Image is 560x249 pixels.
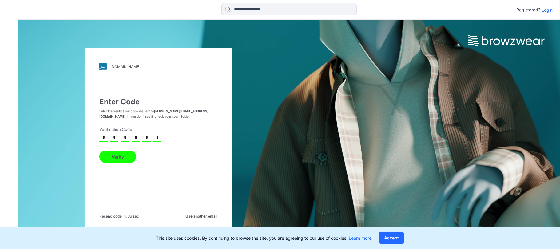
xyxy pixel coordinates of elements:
strong: [PERSON_NAME][EMAIL_ADDRESS][DOMAIN_NAME] [99,109,209,118]
img: svg+xml;base64,PHN2ZyB3aWR0aD0iMjgiIGhlaWdodD0iMjgiIHZpZXdCb3g9IjAgMCAyOCAyOCIgZmlsbD0ibm9uZSIgeG... [99,63,107,70]
p: Enter the verification code we sent to . If you don’t see it, check your spam folder. [99,109,217,119]
img: browzwear-logo.73288ffb.svg [468,35,545,46]
span: 36 sec [128,214,139,219]
p: This site uses cookies. By continuing to browse the site, you are agreeing to our use of cookies. [156,235,371,241]
a: [DOMAIN_NAME] [99,63,217,70]
div: Use another email [185,214,217,219]
label: Verification Code [99,127,214,133]
p: Login [542,7,553,13]
button: Accept [379,232,404,244]
h3: Enter Code [99,98,217,106]
button: Verify [99,151,136,163]
div: [DOMAIN_NAME] [110,64,140,69]
div: Resend code in: [99,214,139,219]
p: Registered? [516,6,540,14]
a: Learn more [349,235,371,241]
